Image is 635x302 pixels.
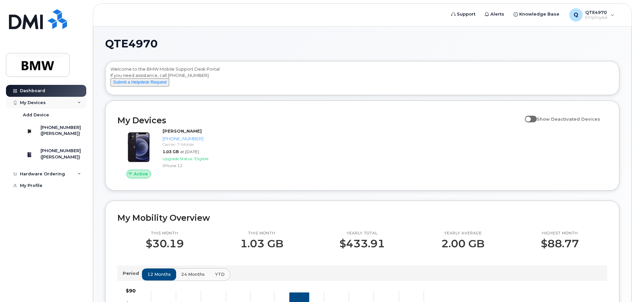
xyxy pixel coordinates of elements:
[163,149,179,154] span: 1.03 GB
[215,271,225,277] span: YTD
[525,113,530,118] input: Show Deactivated Devices
[117,213,607,223] h2: My Mobility Overview
[117,115,522,125] h2: My Devices
[606,273,630,297] iframe: Messenger Launcher
[339,231,385,236] p: Yearly total
[194,156,208,161] span: Eligible
[134,171,148,177] span: Active
[163,163,231,168] div: iPhone 12
[537,116,600,122] span: Show Deactivated Devices
[126,288,136,294] tspan: $90
[441,238,484,250] p: 2.00 GB
[110,79,169,85] a: Submit a Helpdesk Request
[117,128,234,178] a: Active[PERSON_NAME][PHONE_NUMBER]Carrier: T-Mobile1.03 GBat [DATE]Upgrade Status:EligibleiPhone 12
[163,142,231,147] div: Carrier: T-Mobile
[123,270,142,276] p: Period
[146,231,184,236] p: This month
[541,238,579,250] p: $88.77
[180,149,199,154] span: at [DATE]
[163,136,231,142] div: [PHONE_NUMBER]
[146,238,184,250] p: $30.19
[181,271,205,277] span: 24 months
[110,78,169,87] button: Submit a Helpdesk Request
[240,231,283,236] p: This month
[541,231,579,236] p: Highest month
[105,39,158,49] span: QTE4970
[339,238,385,250] p: $433.91
[110,66,614,92] div: Welcome to the BMW Mobile Support Desk Portal If you need assistance, call [PHONE_NUMBER].
[441,231,484,236] p: Yearly average
[123,131,155,163] img: iPhone_12.jpg
[163,156,193,161] span: Upgrade Status:
[240,238,283,250] p: 1.03 GB
[163,128,202,134] strong: [PERSON_NAME]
